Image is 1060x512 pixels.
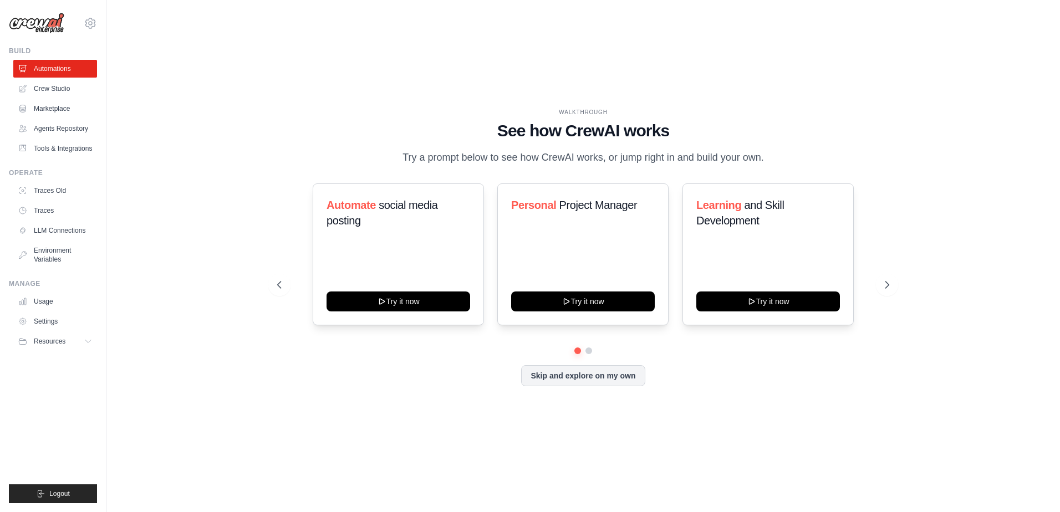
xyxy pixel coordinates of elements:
[13,100,97,117] a: Marketplace
[13,242,97,268] a: Environment Variables
[13,60,97,78] a: Automations
[327,291,470,311] button: Try it now
[277,108,889,116] div: WALKTHROUGH
[13,120,97,137] a: Agents Repository
[49,489,70,498] span: Logout
[13,313,97,330] a: Settings
[397,150,769,166] p: Try a prompt below to see how CrewAI works, or jump right in and build your own.
[696,199,741,211] span: Learning
[327,199,376,211] span: Automate
[9,47,97,55] div: Build
[13,182,97,199] a: Traces Old
[13,332,97,350] button: Resources
[13,140,97,157] a: Tools & Integrations
[9,13,64,34] img: Logo
[9,279,97,288] div: Manage
[511,291,655,311] button: Try it now
[9,484,97,503] button: Logout
[13,222,97,239] a: LLM Connections
[13,293,97,310] a: Usage
[277,121,889,141] h1: See how CrewAI works
[521,365,645,386] button: Skip and explore on my own
[34,337,65,346] span: Resources
[696,199,784,227] span: and Skill Development
[511,199,556,211] span: Personal
[696,291,840,311] button: Try it now
[9,168,97,177] div: Operate
[327,199,438,227] span: social media posting
[13,202,97,219] a: Traces
[559,199,638,211] span: Project Manager
[13,80,97,98] a: Crew Studio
